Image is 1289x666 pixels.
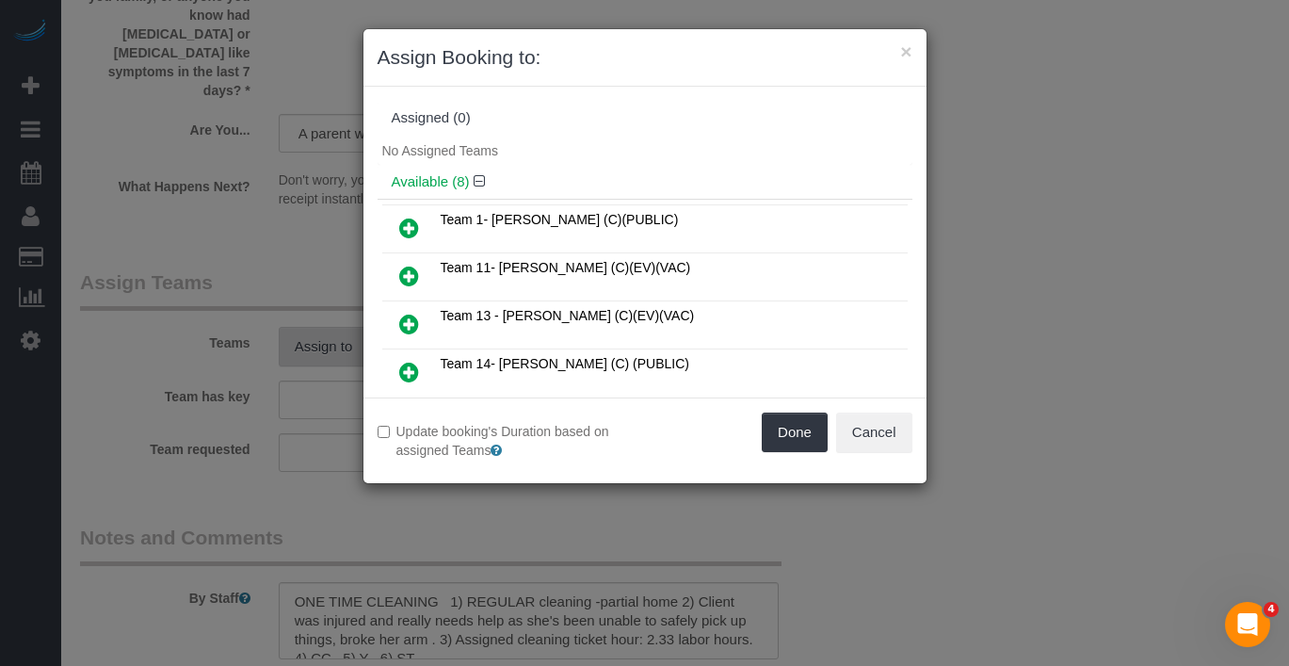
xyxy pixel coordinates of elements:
[378,426,390,438] input: Update booking's Duration based on assigned Teams
[382,143,498,158] span: No Assigned Teams
[441,308,695,323] span: Team 13 - [PERSON_NAME] (C)(EV)(VAC)
[900,41,911,61] button: ×
[378,43,912,72] h3: Assign Booking to:
[762,413,828,452] button: Done
[441,212,679,227] span: Team 1- [PERSON_NAME] (C)(PUBLIC)
[392,110,898,126] div: Assigned (0)
[441,260,691,275] span: Team 11- [PERSON_NAME] (C)(EV)(VAC)
[441,356,690,371] span: Team 14- [PERSON_NAME] (C) (PUBLIC)
[836,413,912,452] button: Cancel
[1264,602,1279,617] span: 4
[1225,602,1270,647] iframe: Intercom live chat
[392,174,898,190] h4: Available (8)
[378,422,631,460] label: Update booking's Duration based on assigned Teams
